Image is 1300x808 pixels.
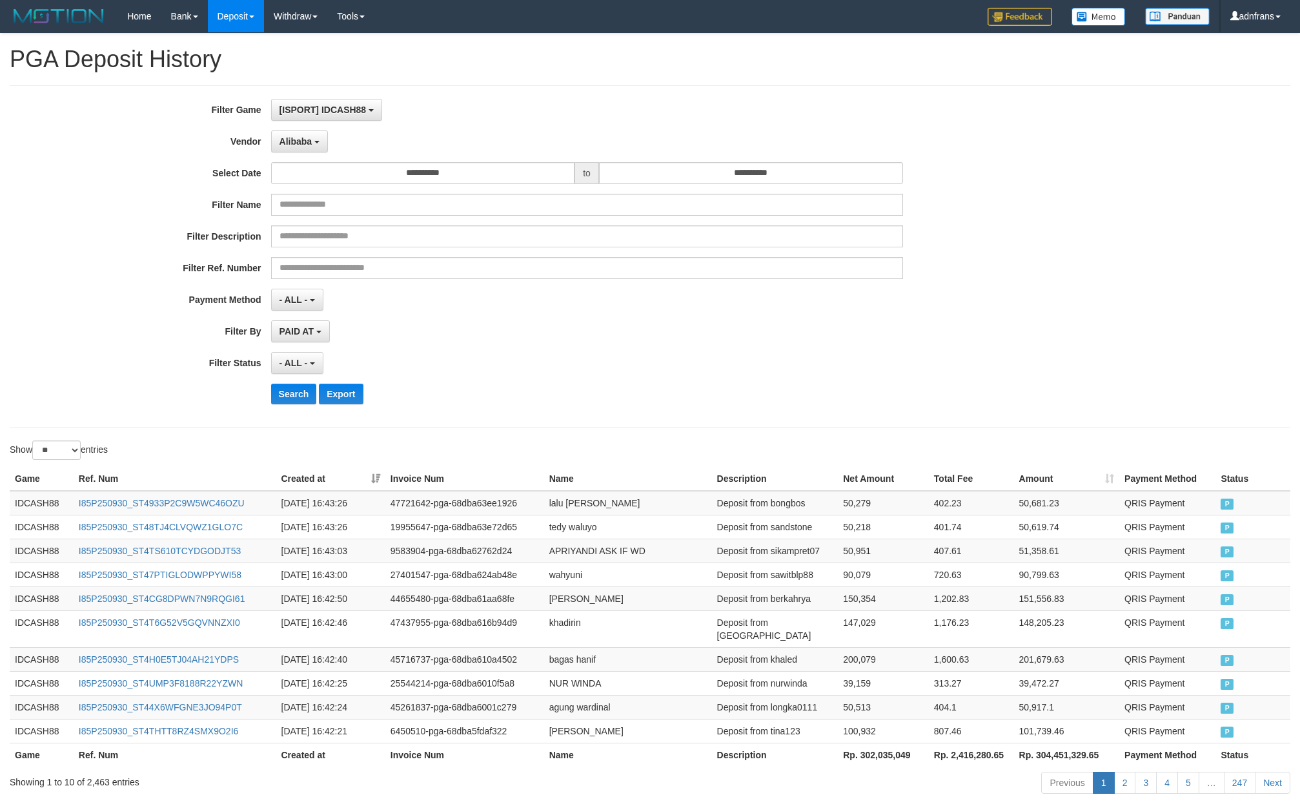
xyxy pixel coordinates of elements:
td: IDCASH88 [10,586,74,610]
a: I85P250930_ST4UMP3F8188R22YZWN [79,678,243,689]
td: 90,799.63 [1014,563,1120,586]
td: wahyuni [544,563,712,586]
td: 50,681.23 [1014,491,1120,515]
a: Previous [1041,772,1093,794]
td: IDCASH88 [10,539,74,563]
td: 807.46 [929,719,1014,743]
td: 200,079 [838,647,929,671]
td: [DATE] 16:43:00 [276,563,385,586]
button: Export [319,384,363,404]
span: PAID [1221,618,1234,629]
img: Button%20Memo.svg [1071,8,1126,26]
a: I85P250930_ST48TJ4CLVQWZ1GLO7C [79,522,243,532]
td: 1,176.23 [929,610,1014,647]
th: Payment Method [1119,743,1215,767]
td: lalu [PERSON_NAME] [544,491,712,515]
td: [DATE] 16:42:40 [276,647,385,671]
button: [ISPORT] IDCASH88 [271,99,382,121]
img: Feedback.jpg [988,8,1052,26]
th: Amount: activate to sort column ascending [1014,467,1120,491]
td: khadirin [544,610,712,647]
td: 401.74 [929,515,1014,539]
span: PAID [1221,570,1234,581]
button: Search [271,384,317,404]
td: QRIS Payment [1119,610,1215,647]
td: 27401547-pga-68dba624ab48e [385,563,544,586]
span: PAID [1221,727,1234,738]
a: I85P250930_ST4933P2C9W5WC46OZU [79,498,245,508]
span: PAID AT [279,326,314,337]
span: PAID [1221,546,1234,557]
a: I85P250930_ST4THTT8RZ4SMX9O2I6 [79,726,238,736]
td: Deposit from berkahrya [712,586,838,610]
td: 19955647-pga-68dba63e72d65 [385,515,544,539]
a: I85P250930_ST4H0E5TJ04AH21YDPS [79,654,239,665]
th: Rp. 2,416,280.65 [929,743,1014,767]
td: 50,513 [838,695,929,719]
th: Net Amount [838,467,929,491]
td: QRIS Payment [1119,491,1215,515]
h1: PGA Deposit History [10,47,1290,72]
a: I85P250930_ST4TS610TCYDGODJT53 [79,546,241,556]
td: [DATE] 16:42:24 [276,695,385,719]
th: Status [1215,743,1290,767]
td: Deposit from sandstone [712,515,838,539]
td: IDCASH88 [10,695,74,719]
th: Rp. 302,035,049 [838,743,929,767]
td: [DATE] 16:43:26 [276,491,385,515]
td: 50,279 [838,491,929,515]
td: [PERSON_NAME] [544,719,712,743]
td: 404.1 [929,695,1014,719]
button: PAID AT [271,320,330,342]
td: IDCASH88 [10,515,74,539]
td: [DATE] 16:42:50 [276,586,385,610]
span: PAID [1221,499,1234,510]
td: 51,358.61 [1014,539,1120,563]
span: - ALL - [279,295,308,305]
td: IDCASH88 [10,491,74,515]
td: 39,159 [838,671,929,695]
td: QRIS Payment [1119,586,1215,610]
button: Alibaba [271,130,328,152]
span: to [574,162,599,184]
td: Deposit from tina123 [712,719,838,743]
div: Showing 1 to 10 of 2,463 entries [10,771,532,789]
td: 50,951 [838,539,929,563]
button: - ALL - [271,289,323,311]
label: Show entries [10,440,108,460]
td: 50,619.74 [1014,515,1120,539]
td: IDCASH88 [10,719,74,743]
td: 45261837-pga-68dba6001c279 [385,695,544,719]
td: 148,205.23 [1014,610,1120,647]
td: QRIS Payment [1119,515,1215,539]
td: 90,079 [838,563,929,586]
th: Description [712,743,838,767]
td: 402.23 [929,491,1014,515]
td: Deposit from nurwinda [712,671,838,695]
th: Total Fee [929,467,1014,491]
td: 47721642-pga-68dba63ee1926 [385,491,544,515]
td: [PERSON_NAME] [544,586,712,610]
td: Deposit from sikampret07 [712,539,838,563]
th: Created at: activate to sort column ascending [276,467,385,491]
th: Description [712,467,838,491]
span: PAID [1221,703,1234,714]
span: - ALL - [279,358,308,368]
th: Ref. Num [74,743,276,767]
th: Invoice Num [385,743,544,767]
td: 47437955-pga-68dba616b94d9 [385,610,544,647]
th: Name [544,743,712,767]
td: [DATE] 16:43:26 [276,515,385,539]
img: panduan.png [1145,8,1210,25]
a: I85P250930_ST4T6G52V5GQVNNZXI0 [79,617,240,628]
td: Deposit from [GEOGRAPHIC_DATA] [712,610,838,647]
td: QRIS Payment [1119,719,1215,743]
td: QRIS Payment [1119,671,1215,695]
a: 5 [1177,772,1199,794]
td: QRIS Payment [1119,647,1215,671]
span: [ISPORT] IDCASH88 [279,105,367,115]
td: IDCASH88 [10,671,74,695]
td: Deposit from longka0111 [712,695,838,719]
span: PAID [1221,655,1234,666]
td: 39,472.27 [1014,671,1120,695]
